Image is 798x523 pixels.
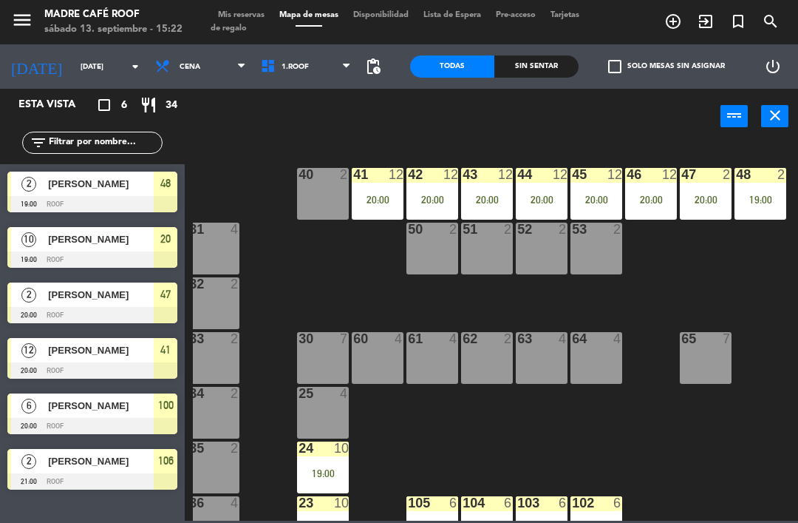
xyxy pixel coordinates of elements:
[664,13,682,30] i: add_circle_outline
[416,11,488,19] span: Lista de Espera
[406,195,458,205] div: 20:00
[408,168,409,181] div: 42
[766,107,784,124] i: close
[559,223,567,236] div: 2
[334,442,349,455] div: 10
[559,496,567,510] div: 6
[21,232,36,247] span: 10
[21,399,36,414] span: 6
[777,168,786,181] div: 2
[627,168,627,181] div: 46
[47,135,162,151] input: Filtrar por nombre...
[734,195,786,205] div: 19:00
[353,332,354,345] div: 60
[340,332,349,345] div: 7
[158,452,174,470] span: 106
[449,496,458,510] div: 6
[572,223,573,236] div: 53
[126,58,144,75] i: arrow_drop_down
[726,107,743,124] i: power_input
[11,9,33,36] button: menu
[680,195,731,205] div: 20:00
[723,168,731,181] div: 2
[340,387,349,400] div: 4
[211,11,272,19] span: Mis reservas
[21,177,36,192] span: 2
[272,11,346,19] span: Mapa de mesas
[48,287,154,303] span: [PERSON_NAME]
[158,397,174,414] span: 100
[48,398,154,414] span: [PERSON_NAME]
[722,9,754,34] span: Reserva especial
[572,332,573,345] div: 64
[762,13,780,30] i: search
[160,286,171,303] span: 47
[613,332,622,345] div: 4
[517,168,518,181] div: 44
[697,13,715,30] i: exit_to_app
[657,9,689,34] span: RESERVAR MESA
[231,277,239,291] div: 2
[504,223,513,236] div: 2
[48,176,154,192] span: [PERSON_NAME]
[121,97,127,114] span: 6
[689,9,722,34] span: WALK IN
[160,175,171,192] span: 48
[160,341,171,359] span: 41
[517,496,518,510] div: 103
[504,332,513,345] div: 2
[625,195,677,205] div: 20:00
[352,195,403,205] div: 20:00
[517,332,518,345] div: 63
[231,223,239,236] div: 4
[572,168,573,181] div: 45
[553,168,567,181] div: 12
[166,97,177,114] span: 34
[30,134,47,152] i: filter_list
[408,223,409,236] div: 50
[559,332,567,345] div: 4
[504,496,513,510] div: 6
[761,105,788,127] button: close
[729,13,747,30] i: turned_in_not
[498,168,513,181] div: 12
[48,232,154,247] span: [PERSON_NAME]
[408,332,409,345] div: 61
[48,343,154,358] span: [PERSON_NAME]
[613,223,622,236] div: 2
[95,96,113,114] i: crop_square
[282,63,309,71] span: 1.Roof
[231,332,239,345] div: 2
[754,9,787,34] span: BUSCAR
[353,168,354,181] div: 41
[723,332,731,345] div: 7
[488,11,543,19] span: Pre-acceso
[7,96,106,114] div: Esta vista
[160,230,171,248] span: 20
[44,7,183,22] div: Madre Café Roof
[608,60,725,73] label: Solo mesas sin asignar
[516,195,567,205] div: 20:00
[389,168,403,181] div: 12
[517,223,518,236] div: 52
[461,195,513,205] div: 20:00
[44,22,183,37] div: sábado 13. septiembre - 15:22
[720,105,748,127] button: power_input
[608,60,621,73] span: check_box_outline_blank
[449,223,458,236] div: 2
[449,332,458,345] div: 4
[443,168,458,181] div: 12
[346,11,416,19] span: Disponibilidad
[764,58,782,75] i: power_settings_new
[364,58,382,75] span: pending_actions
[48,453,154,469] span: [PERSON_NAME]
[11,9,33,31] i: menu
